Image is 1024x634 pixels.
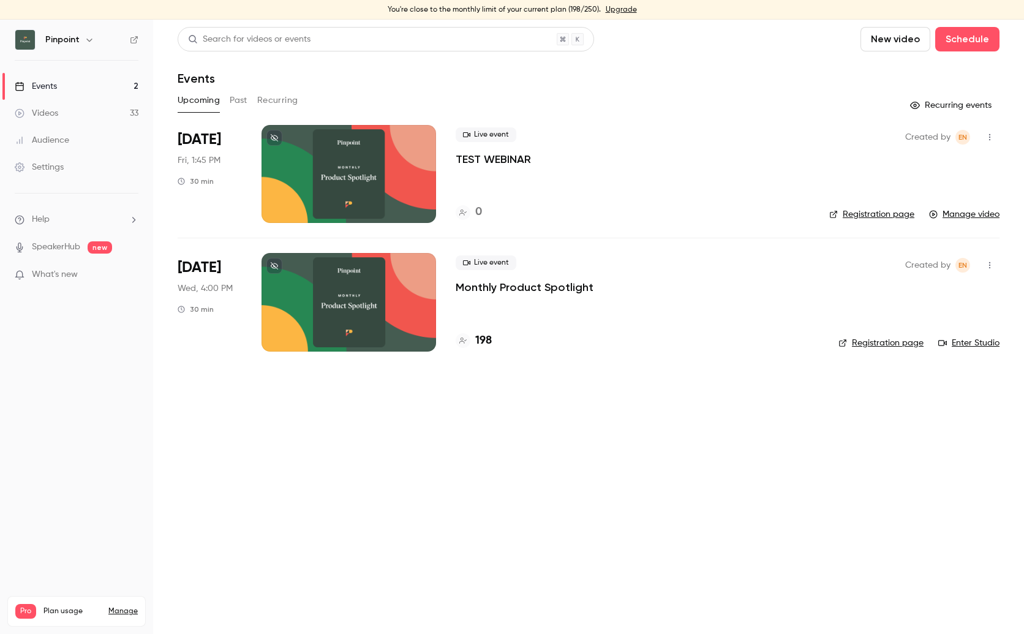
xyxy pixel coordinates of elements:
div: Settings [15,161,64,173]
span: Created by [905,258,951,273]
button: Upcoming [178,91,220,110]
span: [DATE] [178,130,221,149]
span: Pro [15,604,36,619]
div: Search for videos or events [188,33,311,46]
div: Videos [15,107,58,119]
span: Wed, 4:00 PM [178,282,233,295]
a: SpeakerHub [32,241,80,254]
span: Emily Newton-Smith [955,258,970,273]
span: Plan usage [43,606,101,616]
span: Help [32,213,50,226]
span: new [88,241,112,254]
a: Registration page [838,337,924,349]
a: Monthly Product Spotlight [456,280,593,295]
span: EN [958,130,967,145]
span: Emily Newton-Smith [955,130,970,145]
div: Sep 12 Fri, 1:45 PM (Europe/London) [178,125,242,223]
h6: Pinpoint [45,34,80,46]
span: Fri, 1:45 PM [178,154,220,167]
span: [DATE] [178,258,221,277]
a: Registration page [829,208,914,221]
button: Recurring events [905,96,1000,115]
h4: 0 [475,204,482,221]
h4: 198 [475,333,492,349]
div: 30 min [178,304,214,314]
img: Pinpoint [15,30,35,50]
a: Manage [108,606,138,616]
span: Live event [456,127,516,142]
a: Enter Studio [938,337,1000,349]
button: Past [230,91,247,110]
a: 198 [456,333,492,349]
a: Upgrade [606,5,637,15]
a: TEST WEBINAR [456,152,531,167]
span: EN [958,258,967,273]
div: 30 min [178,176,214,186]
span: Created by [905,130,951,145]
a: 0 [456,204,482,221]
div: Audience [15,134,69,146]
button: Recurring [257,91,298,110]
a: Manage video [929,208,1000,221]
span: What's new [32,268,78,281]
h1: Events [178,71,215,86]
div: Events [15,80,57,92]
span: Live event [456,255,516,270]
li: help-dropdown-opener [15,213,138,226]
button: New video [860,27,930,51]
button: Schedule [935,27,1000,51]
div: Sep 17 Wed, 4:00 PM (Europe/London) [178,253,242,351]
